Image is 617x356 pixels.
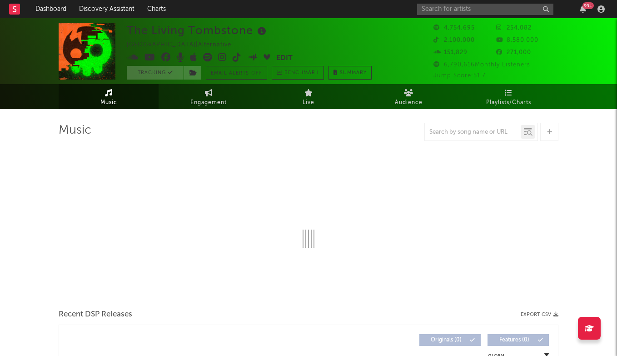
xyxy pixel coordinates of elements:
a: Playlists/Charts [458,84,558,109]
span: 6,790,616 Monthly Listeners [433,62,530,68]
span: Playlists/Charts [486,97,531,108]
span: Live [303,97,314,108]
span: Engagement [190,97,227,108]
span: Summary [340,70,367,75]
button: Originals(0) [419,334,481,346]
span: 254,082 [496,25,532,31]
a: Live [259,84,358,109]
span: 2,100,000 [433,37,475,43]
a: Engagement [159,84,259,109]
div: The Living Tombstone [127,23,269,38]
span: 271,000 [496,50,531,55]
span: 8,580,000 [496,37,538,43]
span: Music [100,97,117,108]
button: Summary [328,66,372,80]
button: Email AlertsOff [206,66,267,80]
a: Music [59,84,159,109]
button: Features(0) [488,334,549,346]
button: Export CSV [521,312,558,317]
span: 151,829 [433,50,468,55]
button: Edit [276,53,293,64]
button: 99+ [580,5,586,13]
a: Audience [358,84,458,109]
span: Recent DSP Releases [59,309,132,320]
div: 99 + [582,2,594,9]
div: [GEOGRAPHIC_DATA] | Alternative [127,40,242,50]
a: Benchmark [272,66,324,80]
span: Jump Score: 51.7 [433,73,486,79]
input: Search by song name or URL [425,129,521,136]
button: Tracking [127,66,184,80]
span: Originals ( 0 ) [425,337,467,343]
span: Features ( 0 ) [493,337,535,343]
input: Search for artists [417,4,553,15]
em: Off [251,71,262,76]
span: Audience [395,97,423,108]
span: Benchmark [284,68,319,79]
span: 4,754,695 [433,25,475,31]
